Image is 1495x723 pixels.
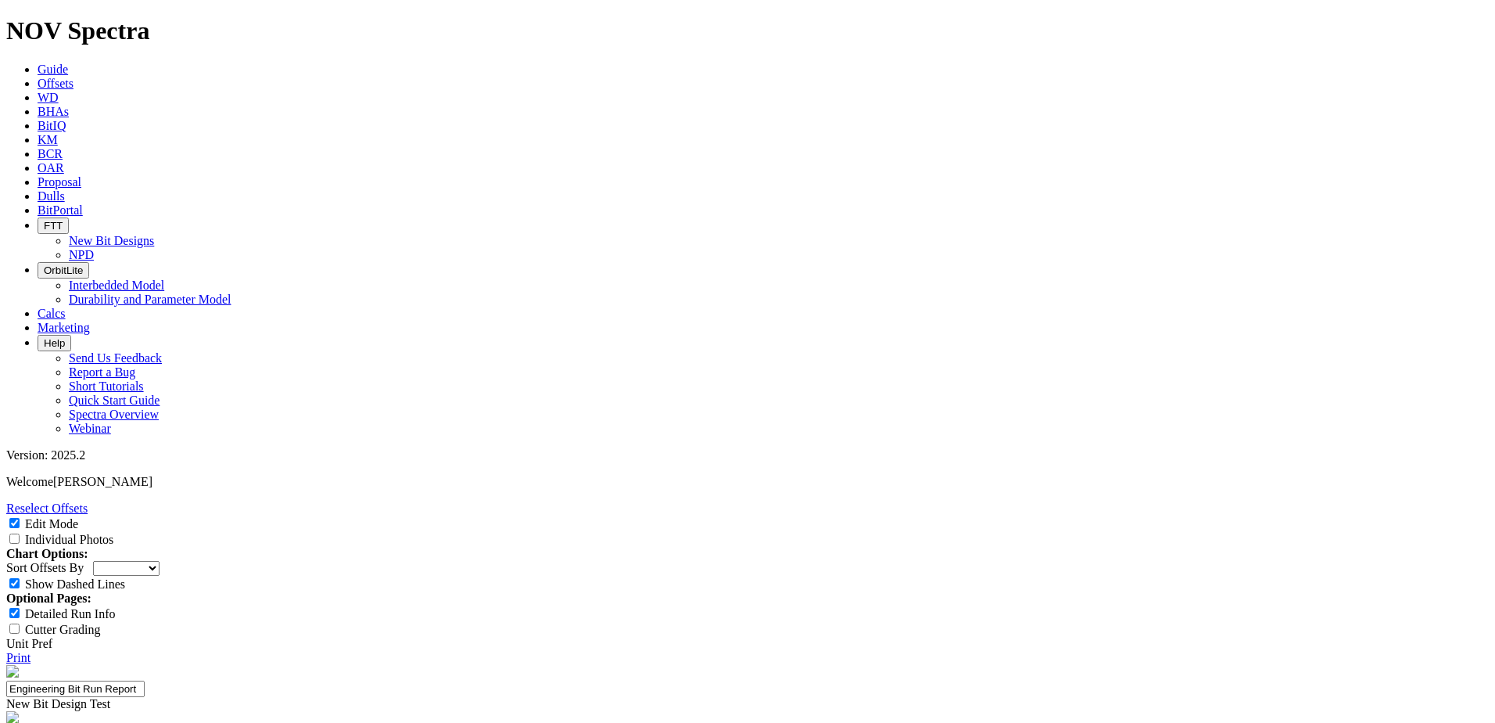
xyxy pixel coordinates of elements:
[38,77,73,90] a: Offsets
[6,448,1489,462] div: Version: 2025.2
[38,133,58,146] a: KM
[38,262,89,279] button: OrbitLite
[38,91,59,104] a: WD
[38,189,65,203] a: Dulls
[25,533,113,546] label: Individual Photos
[6,547,88,560] strong: Chart Options:
[69,408,159,421] a: Spectra Overview
[38,161,64,174] a: OAR
[6,697,1489,711] div: New Bit Design Test
[69,234,154,247] a: New Bit Designs
[6,561,84,574] label: Sort Offsets By
[6,475,1489,489] p: Welcome
[53,475,152,488] span: [PERSON_NAME]
[69,379,144,393] a: Short Tutorials
[38,105,69,118] a: BHAs
[69,422,111,435] a: Webinar
[6,681,145,697] input: Click to edit report title
[38,147,63,160] a: BCR
[25,517,78,531] label: Edit Mode
[25,607,116,620] label: Detailed Run Info
[25,623,100,636] label: Cutter Grading
[38,175,81,189] a: Proposal
[44,264,83,276] span: OrbitLite
[69,394,160,407] a: Quick Start Guide
[69,248,94,261] a: NPD
[69,365,135,379] a: Report a Bug
[38,63,68,76] a: Guide
[38,119,66,132] a: BitIQ
[6,651,30,664] a: Print
[6,502,88,515] a: Reselect Offsets
[38,335,71,351] button: Help
[38,307,66,320] a: Calcs
[25,577,125,591] label: Show Dashed Lines
[6,665,19,678] img: NOV_WT_RH_Logo_Vert_RGB_F.d63d51a4.png
[6,592,91,605] strong: Optional Pages:
[69,279,164,292] a: Interbedded Model
[69,293,231,306] a: Durability and Parameter Model
[38,218,69,234] button: FTT
[6,16,1489,45] h1: NOV Spectra
[38,321,90,334] a: Marketing
[44,337,65,349] span: Help
[38,203,83,217] a: BitPortal
[44,220,63,232] span: FTT
[69,351,162,365] a: Send Us Feedback
[6,637,52,650] a: Unit Pref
